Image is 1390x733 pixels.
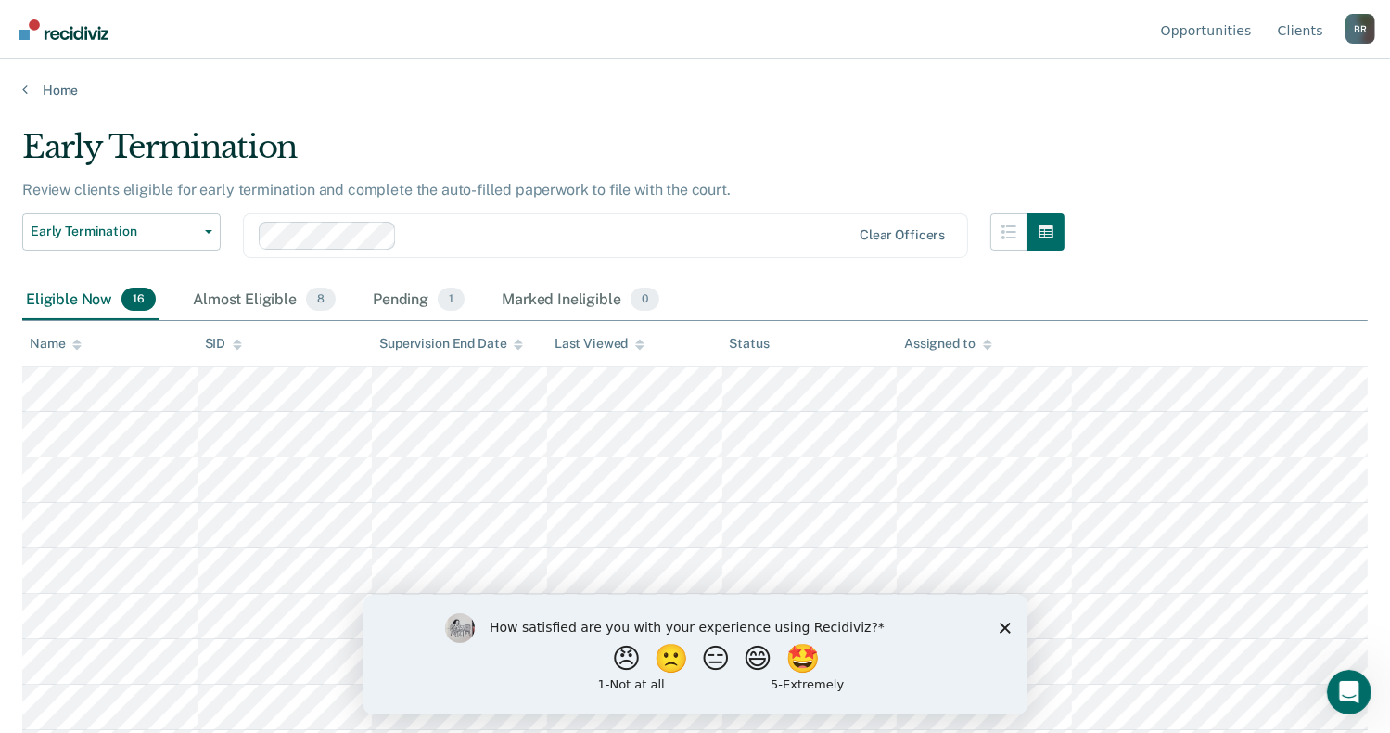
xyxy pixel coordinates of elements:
div: Name [30,336,82,352]
div: Pending1 [369,280,468,321]
a: Home [22,82,1368,98]
div: Eligible Now16 [22,280,159,321]
span: 0 [631,288,659,312]
button: Profile dropdown button [1345,14,1375,44]
div: Assigned to [904,336,991,352]
div: B R [1345,14,1375,44]
span: 16 [121,288,156,312]
div: SID [205,336,243,352]
button: Early Termination [22,213,221,251]
div: Status [730,336,770,352]
span: 1 [438,288,465,312]
div: Last Viewed [555,336,644,352]
div: Early Termination [22,128,1065,181]
span: 8 [306,288,336,312]
div: Almost Eligible8 [189,280,339,321]
p: Review clients eligible for early termination and complete the auto-filled paperwork to file with... [22,181,731,199]
div: Clear officers [860,227,945,243]
iframe: Survey by Kim from Recidiviz [363,595,1027,714]
span: Early Termination [31,224,198,239]
iframe: Intercom live chat [1327,670,1371,714]
div: Supervision End Date [379,336,523,352]
div: Marked Ineligible0 [498,280,663,321]
img: Recidiviz [19,19,108,40]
